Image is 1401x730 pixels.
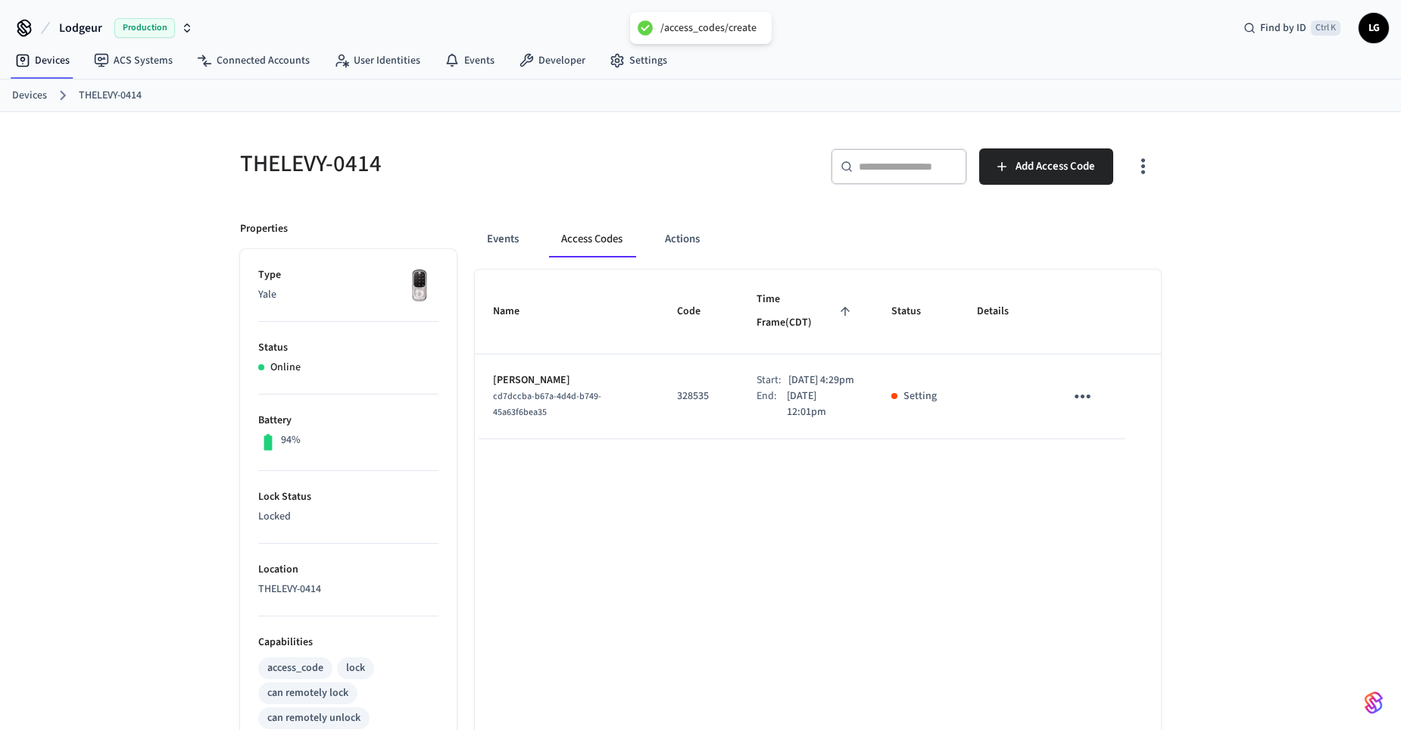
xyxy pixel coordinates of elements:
[549,221,635,257] button: Access Codes
[493,373,641,388] p: [PERSON_NAME]
[757,288,855,335] span: Time Frame(CDT)
[788,373,854,388] p: [DATE] 4:29pm
[267,710,360,726] div: can remotely unlock
[270,360,301,376] p: Online
[757,373,788,388] div: Start:
[493,300,539,323] span: Name
[598,47,679,74] a: Settings
[267,660,323,676] div: access_code
[507,47,598,74] a: Developer
[59,19,102,37] span: Lodgeur
[12,88,47,104] a: Devices
[346,660,365,676] div: lock
[1365,691,1383,715] img: SeamLogoGradient.69752ec5.svg
[660,21,757,35] div: /access_codes/create
[757,388,787,420] div: End:
[114,18,175,38] span: Production
[903,388,937,404] p: Setting
[3,47,82,74] a: Devices
[258,582,438,597] p: THELEVY-0414
[977,300,1028,323] span: Details
[475,221,1161,257] div: ant example
[475,270,1161,439] table: sticky table
[432,47,507,74] a: Events
[1016,157,1095,176] span: Add Access Code
[475,221,531,257] button: Events
[1260,20,1306,36] span: Find by ID
[267,685,348,701] div: can remotely lock
[79,88,142,104] a: THELEVY-0414
[258,562,438,578] p: Location
[677,388,720,404] p: 328535
[240,148,691,179] h5: THELEVY-0414
[979,148,1113,185] button: Add Access Code
[322,47,432,74] a: User Identities
[891,300,941,323] span: Status
[1360,14,1387,42] span: LG
[281,432,301,448] p: 94%
[82,47,185,74] a: ACS Systems
[258,340,438,356] p: Status
[258,489,438,505] p: Lock Status
[185,47,322,74] a: Connected Accounts
[258,635,438,650] p: Capabilities
[677,300,720,323] span: Code
[1311,20,1340,36] span: Ctrl K
[240,221,288,237] p: Properties
[1231,14,1353,42] div: Find by IDCtrl K
[493,390,601,419] span: cd7dccba-b67a-4d4d-b749-45a63f6bea35
[258,287,438,303] p: Yale
[258,509,438,525] p: Locked
[258,267,438,283] p: Type
[258,413,438,429] p: Battery
[1359,13,1389,43] button: LG
[401,267,438,305] img: Yale Assure Touchscreen Wifi Smart Lock, Satin Nickel, Front
[787,388,855,420] p: [DATE] 12:01pm
[653,221,712,257] button: Actions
